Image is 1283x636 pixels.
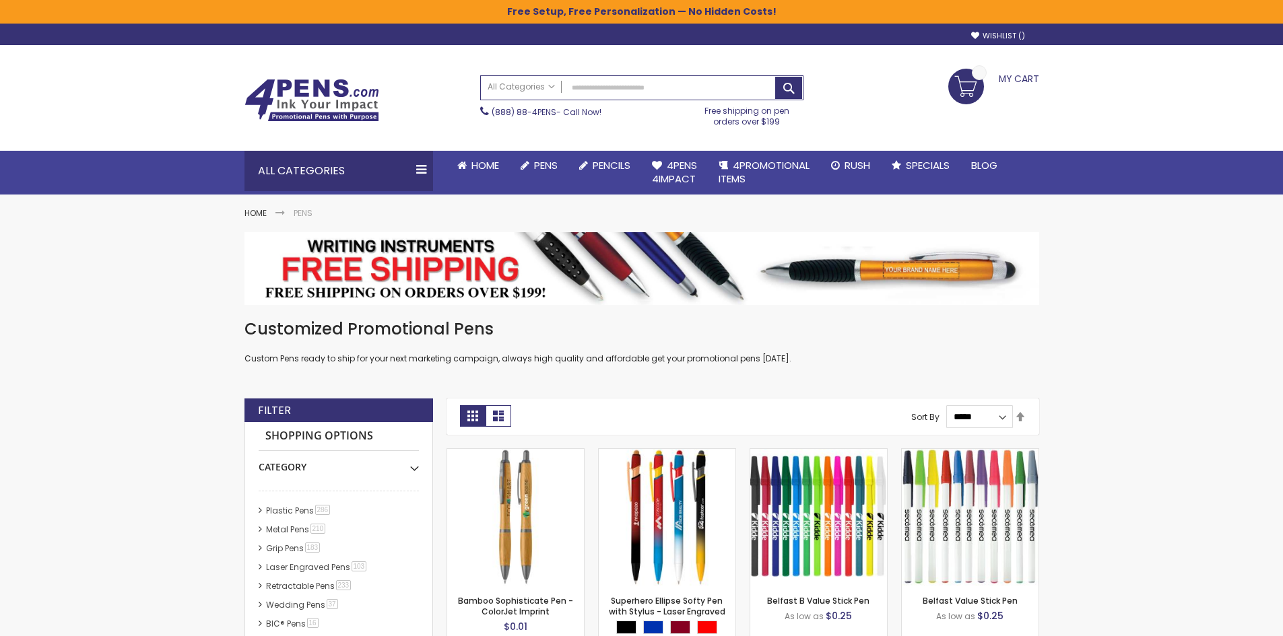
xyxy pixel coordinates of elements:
[244,318,1039,340] h1: Customized Promotional Pens
[294,207,312,219] strong: Pens
[670,621,690,634] div: Burgundy
[911,411,940,422] label: Sort By
[458,595,573,617] a: Bamboo Sophisticate Pen - ColorJet Imprint
[504,620,527,633] span: $0.01
[697,621,717,634] div: Red
[471,158,499,172] span: Home
[902,449,1039,586] img: Belfast Value Stick Pen
[652,158,697,186] span: 4Pens 4impact
[881,151,960,180] a: Specials
[971,31,1025,41] a: Wishlist
[616,621,636,634] div: Black
[690,100,803,127] div: Free shipping on pen orders over $199
[492,106,601,118] span: - Call Now!
[488,81,555,92] span: All Categories
[481,76,562,98] a: All Categories
[936,610,975,622] span: As low as
[902,448,1039,460] a: Belfast Value Stick Pen
[785,610,824,622] span: As low as
[305,542,321,553] span: 183
[263,618,323,629] a: BIC® Pens16
[258,403,291,418] strong: Filter
[244,232,1039,305] img: Pens
[263,580,356,592] a: Retractable Pens233
[259,422,419,451] strong: Shopping Options
[315,505,331,515] span: 286
[767,595,869,606] a: Belfast B Value Stick Pen
[327,599,338,609] span: 37
[510,151,568,180] a: Pens
[971,158,997,172] span: Blog
[263,561,372,573] a: Laser Engraved Pens103
[310,524,326,534] span: 210
[750,449,887,586] img: Belfast B Value Stick Pen
[599,449,735,586] img: Superhero Ellipse Softy Pen with Stylus - Laser Engraved
[307,618,319,628] span: 16
[263,505,335,516] a: Plastic Pens286
[460,405,486,427] strong: Grid
[641,151,708,195] a: 4Pens4impact
[244,207,267,219] a: Home
[593,158,630,172] span: Pencils
[263,599,343,610] a: Wedding Pens37
[599,448,735,460] a: Superhero Ellipse Softy Pen with Stylus - Laser Engraved
[977,609,1004,623] span: $0.25
[820,151,881,180] a: Rush
[534,158,558,172] span: Pens
[708,151,820,195] a: 4PROMOTIONALITEMS
[244,151,433,191] div: All Categories
[447,449,584,586] img: Bamboo Sophisticate Pen - ColorJet Imprint
[263,524,331,535] a: Metal Pens210
[447,151,510,180] a: Home
[609,595,725,617] a: Superhero Ellipse Softy Pen with Stylus - Laser Engraved
[447,448,584,460] a: Bamboo Sophisticate Pen - ColorJet Imprint
[845,158,870,172] span: Rush
[750,448,887,460] a: Belfast B Value Stick Pen
[643,621,663,634] div: Blue
[352,561,367,571] span: 103
[244,318,1039,365] div: Custom Pens ready to ship for your next marketing campaign, always high quality and affordable ge...
[906,158,950,172] span: Specials
[568,151,641,180] a: Pencils
[263,542,325,554] a: Grip Pens183
[960,151,1008,180] a: Blog
[492,106,556,118] a: (888) 88-4PENS
[923,595,1018,606] a: Belfast Value Stick Pen
[719,158,810,186] span: 4PROMOTIONAL ITEMS
[244,79,379,122] img: 4Pens Custom Pens and Promotional Products
[826,609,852,623] span: $0.25
[336,580,352,590] span: 233
[259,451,419,474] div: Category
